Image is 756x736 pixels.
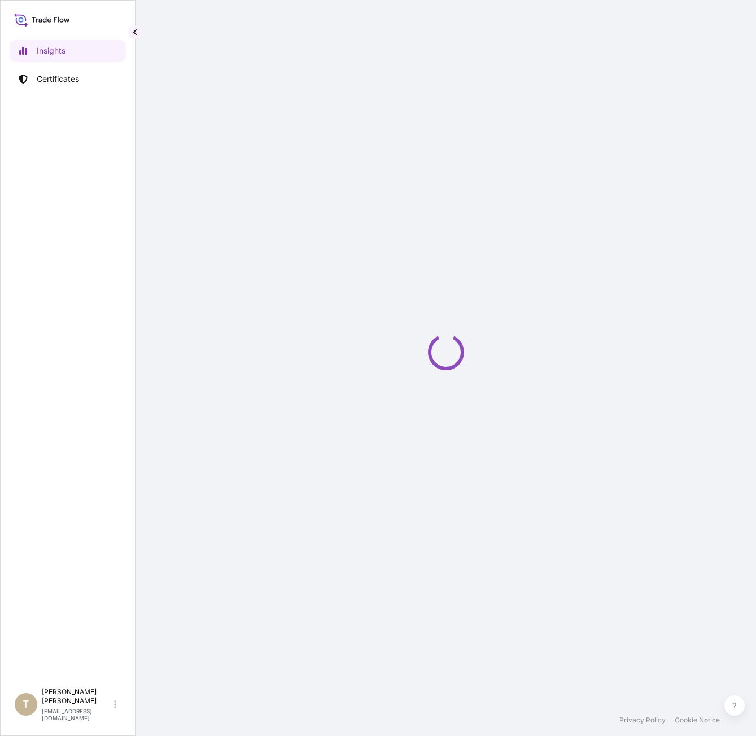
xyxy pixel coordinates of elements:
a: Privacy Policy [619,716,666,725]
p: Certificates [37,73,79,85]
a: Cookie Notice [675,716,720,725]
a: Certificates [10,68,126,90]
p: [PERSON_NAME] [PERSON_NAME] [42,687,112,706]
a: Insights [10,40,126,62]
p: Insights [37,45,65,56]
span: T [23,699,29,710]
p: [EMAIL_ADDRESS][DOMAIN_NAME] [42,708,112,721]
